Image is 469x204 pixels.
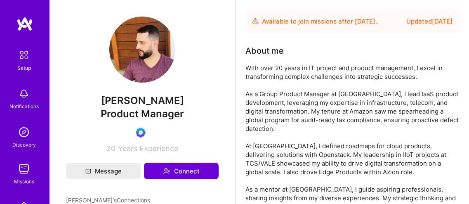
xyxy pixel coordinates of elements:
span: Years Experience [118,144,178,153]
i: icon Mail [85,168,91,174]
img: teamwork [16,161,32,177]
button: Message [66,163,141,179]
div: Missions [14,177,34,186]
button: Connect [144,163,219,179]
span: 20 [106,144,115,153]
div: Discovery [12,140,36,149]
i: icon Connect [163,167,170,175]
span: Product Manager [101,108,184,120]
div: Updated [DATE] [406,17,453,26]
img: discovery [16,124,32,140]
div: Notifications [9,102,39,111]
img: setup [15,46,33,64]
span: [PERSON_NAME] [66,95,219,107]
div: Setup [17,64,31,72]
img: Availability [252,18,259,24]
img: bell [16,85,32,102]
img: User Avatar [109,17,175,83]
div: About me [245,45,284,57]
div: Available to join missions after [DATE] . . [262,17,379,26]
img: logo [16,17,33,31]
img: Evaluation Call Booked [136,128,146,138]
